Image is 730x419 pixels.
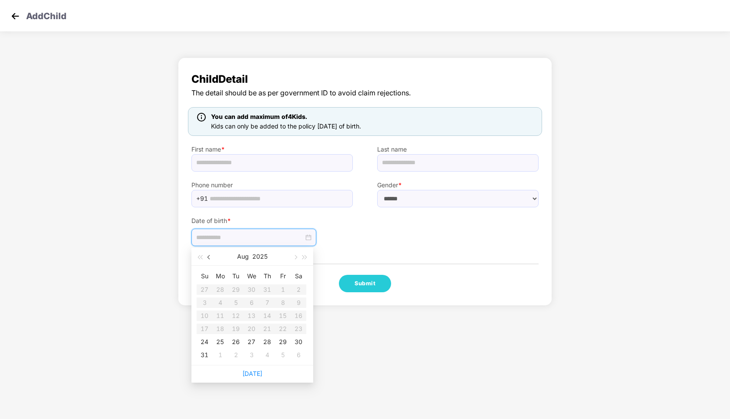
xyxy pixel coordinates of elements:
div: 25 [215,337,225,347]
label: Last name [377,145,539,154]
td: 2025-08-27 [244,335,259,348]
div: 24 [199,337,210,347]
div: 31 [199,350,210,360]
td: 2025-08-29 [275,335,291,348]
div: 29 [278,337,288,347]
th: Sa [291,269,306,283]
button: Submit [339,275,391,292]
th: Fr [275,269,291,283]
img: icon [197,113,206,122]
div: 4 [262,350,272,360]
a: [DATE] [242,370,262,377]
th: Tu [228,269,244,283]
th: We [244,269,259,283]
td: 2025-09-03 [244,348,259,362]
span: Child Detail [191,71,539,88]
div: 6 [293,350,304,360]
th: Su [197,269,212,283]
td: 2025-09-01 [212,348,228,362]
div: 5 [278,350,288,360]
label: Phone number [191,180,353,190]
div: 28 [262,337,272,347]
th: Mo [212,269,228,283]
div: 2 [231,350,241,360]
td: 2025-08-31 [197,348,212,362]
span: The detail should be as per government ID to avoid claim rejections. [191,88,539,98]
div: 26 [231,337,241,347]
div: 3 [246,350,257,360]
td: 2025-09-04 [259,348,275,362]
label: Gender [377,180,539,190]
span: Kids can only be added to the policy [DATE] of birth. [211,122,361,130]
td: 2025-08-25 [212,335,228,348]
td: 2025-08-28 [259,335,275,348]
td: 2025-09-05 [275,348,291,362]
button: 2025 [252,248,268,265]
span: You can add maximum of 4 Kids. [211,113,307,120]
img: svg+xml;base64,PHN2ZyB4bWxucz0iaHR0cDovL3d3dy53My5vcmcvMjAwMC9zdmciIHdpZHRoPSIzMCIgaGVpZ2h0PSIzMC... [9,10,22,23]
td: 2025-08-30 [291,335,306,348]
div: 1 [215,350,225,360]
td: 2025-08-26 [228,335,244,348]
div: 27 [246,337,257,347]
label: Date of birth [191,216,353,226]
th: Th [259,269,275,283]
label: First name [191,145,353,154]
p: Add Child [26,10,67,20]
td: 2025-09-06 [291,348,306,362]
button: Aug [237,248,249,265]
div: 30 [293,337,304,347]
td: 2025-08-24 [197,335,212,348]
td: 2025-09-02 [228,348,244,362]
span: +91 [196,192,208,205]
